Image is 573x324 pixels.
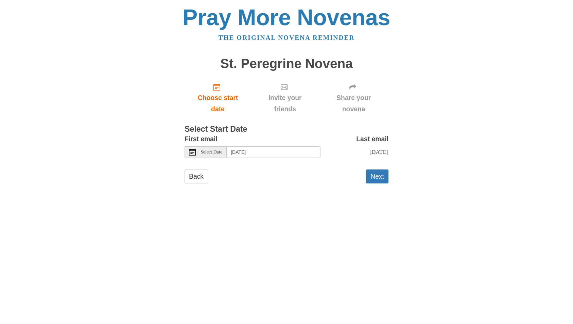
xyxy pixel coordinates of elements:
a: Pray More Novenas [183,5,390,30]
span: Select Date [201,150,222,155]
label: First email [185,133,218,145]
button: Next [366,169,388,183]
a: Back [185,169,208,183]
span: [DATE] [369,148,388,155]
span: Share your novena [326,92,382,115]
h1: St. Peregrine Novena [185,56,388,71]
label: Last email [356,133,388,145]
div: Click "Next" to confirm your start date first. [251,78,319,118]
div: Click "Next" to confirm your start date first. [319,78,388,118]
span: Choose start date [191,92,244,115]
a: The original novena reminder [219,34,355,41]
a: Choose start date [185,78,251,118]
span: Invite your friends [258,92,312,115]
h3: Select Start Date [185,125,388,134]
